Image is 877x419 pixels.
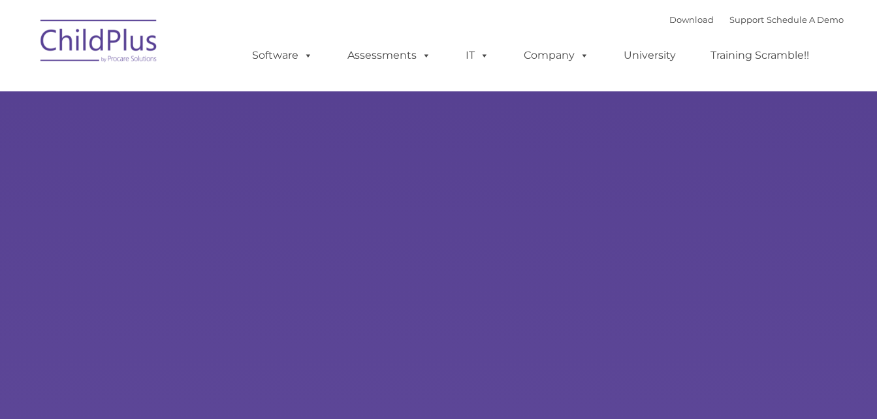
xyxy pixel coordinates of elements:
a: IT [453,42,502,69]
a: Assessments [334,42,444,69]
a: Support [729,14,764,25]
img: ChildPlus by Procare Solutions [34,10,165,76]
font: | [669,14,844,25]
a: Training Scramble!! [697,42,822,69]
a: Company [511,42,602,69]
a: Software [239,42,326,69]
a: Schedule A Demo [767,14,844,25]
a: Download [669,14,714,25]
a: University [611,42,689,69]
